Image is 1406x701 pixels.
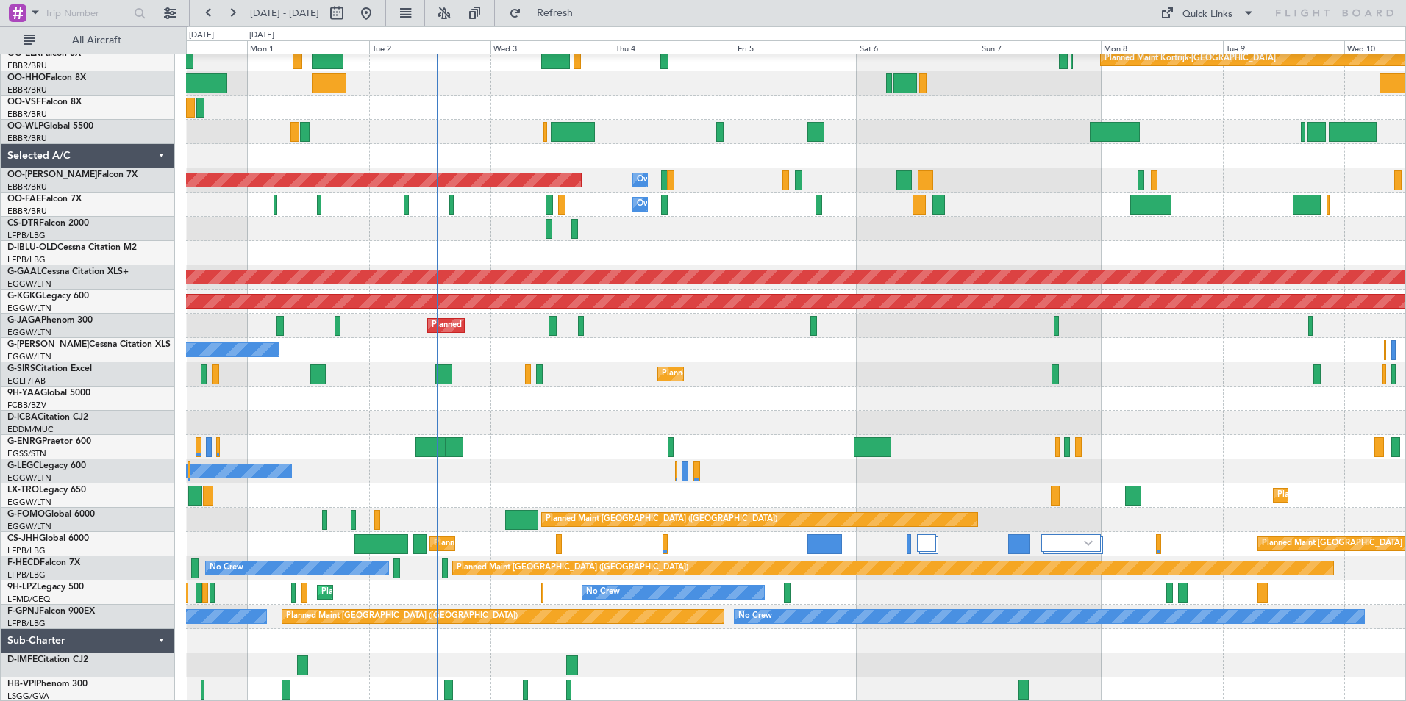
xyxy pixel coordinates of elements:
[7,510,45,519] span: G-FOMO
[7,607,95,616] a: F-GPNJFalcon 900EX
[7,340,89,349] span: G-[PERSON_NAME]
[1223,40,1345,54] div: Tue 9
[7,181,47,193] a: EBBR/BRU
[7,680,88,689] a: HB-VPIPhenom 300
[7,219,89,228] a: CS-DTRFalcon 2000
[7,85,47,96] a: EBBR/BRU
[7,195,82,204] a: OO-FAEFalcon 7X
[7,98,41,107] span: OO-VSF
[7,448,46,459] a: EGSS/STN
[586,581,620,603] div: No Crew
[286,605,518,628] div: Planned Maint [GEOGRAPHIC_DATA] ([GEOGRAPHIC_DATA])
[369,40,491,54] div: Tue 2
[7,73,86,82] a: OO-HHOFalcon 8X
[7,437,42,446] span: G-ENRG
[250,7,319,20] span: [DATE] - [DATE]
[7,109,47,120] a: EBBR/BRU
[524,8,586,18] span: Refresh
[16,29,160,52] button: All Aircraft
[249,29,274,42] div: [DATE]
[38,35,155,46] span: All Aircraft
[613,40,735,54] div: Thu 4
[7,170,97,179] span: OO-[PERSON_NAME]
[7,486,86,495] a: LX-TROLegacy 650
[7,98,82,107] a: OO-VSFFalcon 8X
[738,605,772,628] div: No Crew
[7,497,51,508] a: EGGW/LTN
[7,254,46,265] a: LFPB/LBG
[735,40,857,54] div: Fri 5
[432,314,663,337] div: Planned Maint [GEOGRAPHIC_DATA] ([GEOGRAPHIC_DATA])
[7,267,129,276] a: G-GAALCessna Citation XLS+
[7,170,138,179] a: OO-[PERSON_NAME]Falcon 7X
[7,206,47,217] a: EBBR/BRU
[7,655,38,664] span: D-IMFE
[7,219,39,228] span: CS-DTR
[7,243,57,252] span: D-IBLU-OLD
[7,267,41,276] span: G-GAAL
[1101,40,1223,54] div: Mon 8
[662,363,893,385] div: Planned Maint [GEOGRAPHIC_DATA] ([GEOGRAPHIC_DATA])
[210,557,243,579] div: No Crew
[7,461,39,470] span: G-LEGC
[1105,48,1276,70] div: Planned Maint Kortrijk-[GEOGRAPHIC_DATA]
[7,472,51,483] a: EGGW/LTN
[457,557,688,579] div: Planned Maint [GEOGRAPHIC_DATA] ([GEOGRAPHIC_DATA])
[7,534,89,543] a: CS-JHHGlobal 6000
[7,316,93,325] a: G-JAGAPhenom 300
[7,558,80,567] a: F-HECDFalcon 7X
[7,340,171,349] a: G-[PERSON_NAME]Cessna Citation XLS
[7,303,51,314] a: EGGW/LTN
[7,292,42,301] span: G-KGKG
[7,607,39,616] span: F-GPNJ
[490,40,613,54] div: Wed 3
[7,521,51,532] a: EGGW/LTN
[189,29,214,42] div: [DATE]
[7,351,51,362] a: EGGW/LTN
[7,122,43,131] span: OO-WLP
[7,618,46,629] a: LFPB/LBG
[7,60,47,71] a: EBBR/BRU
[247,40,369,54] div: Mon 1
[7,230,46,241] a: LFPB/LBG
[502,1,590,25] button: Refresh
[7,569,46,580] a: LFPB/LBG
[7,133,47,144] a: EBBR/BRU
[857,40,979,54] div: Sat 6
[637,169,737,191] div: Owner Melsbroek Air Base
[7,510,95,519] a: G-FOMOGlobal 6000
[7,195,41,204] span: OO-FAE
[7,534,39,543] span: CS-JHH
[1182,7,1232,22] div: Quick Links
[7,437,91,446] a: G-ENRGPraetor 600
[7,292,89,301] a: G-KGKGLegacy 600
[7,364,35,373] span: G-SIRS
[979,40,1101,54] div: Sun 7
[7,73,46,82] span: OO-HHO
[637,193,737,215] div: Owner Melsbroek Air Base
[7,316,41,325] span: G-JAGA
[7,424,54,435] a: EDDM/MUC
[7,375,46,387] a: EGLF/FAB
[7,461,86,470] a: G-LEGCLegacy 600
[546,508,777,531] div: Planned Maint [GEOGRAPHIC_DATA] ([GEOGRAPHIC_DATA])
[434,533,665,555] div: Planned Maint [GEOGRAPHIC_DATA] ([GEOGRAPHIC_DATA])
[1084,540,1093,546] img: arrow-gray.svg
[7,680,36,689] span: HB-VPI
[7,243,137,252] a: D-IBLU-OLDCessna Citation M2
[7,389,90,398] a: 9H-YAAGlobal 5000
[7,364,92,373] a: G-SIRSCitation Excel
[7,122,93,131] a: OO-WLPGlobal 5500
[7,558,40,567] span: F-HECD
[321,581,485,603] div: Planned Maint Nice ([GEOGRAPHIC_DATA])
[7,655,88,664] a: D-IMFECitation CJ2
[7,486,39,495] span: LX-TRO
[1277,484,1374,506] div: Planned Maint Dusseldorf
[7,278,51,290] a: EGGW/LTN
[7,327,51,338] a: EGGW/LTN
[45,2,129,24] input: Trip Number
[7,583,84,592] a: 9H-LPZLegacy 500
[7,545,46,556] a: LFPB/LBG
[7,400,46,411] a: FCBB/BZV
[7,413,88,422] a: D-ICBACitation CJ2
